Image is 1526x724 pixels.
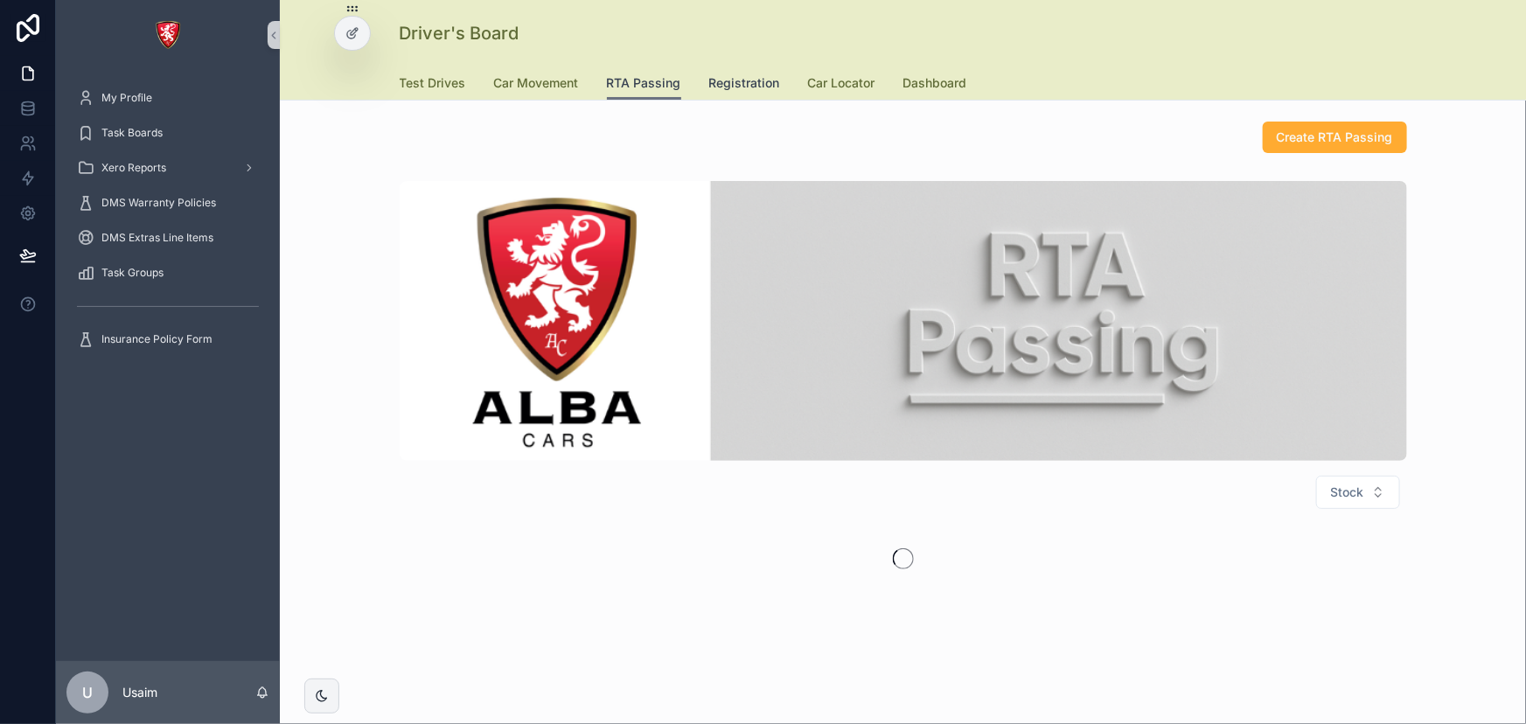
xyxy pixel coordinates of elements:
span: Dashboard [903,74,967,92]
a: My Profile [66,82,269,114]
span: Task Boards [101,126,163,140]
button: Select Button [1316,476,1400,509]
a: Test Drives [400,67,466,102]
a: Dashboard [903,67,967,102]
h1: Driver's Board [400,21,519,45]
span: DMS Extras Line Items [101,231,213,245]
div: scrollable content [56,70,280,378]
a: Task Boards [66,117,269,149]
button: Create RTA Passing [1263,122,1407,153]
p: Usaim [122,684,157,701]
span: Stock [1331,484,1364,501]
span: Insurance Policy Form [101,332,213,346]
span: U [82,682,93,703]
a: Task Groups [66,257,269,289]
span: Car Locator [808,74,875,92]
img: App logo [154,21,182,49]
span: Create RTA Passing [1277,129,1393,146]
a: Insurance Policy Form [66,324,269,355]
span: My Profile [101,91,152,105]
a: Registration [709,67,780,102]
a: Xero Reports [66,152,269,184]
span: Test Drives [400,74,466,92]
a: DMS Warranty Policies [66,187,269,219]
a: Car Movement [494,67,579,102]
span: DMS Warranty Policies [101,196,216,210]
span: Car Movement [494,74,579,92]
a: DMS Extras Line Items [66,222,269,254]
span: RTA Passing [607,74,681,92]
span: Registration [709,74,780,92]
a: Car Locator [808,67,875,102]
a: RTA Passing [607,67,681,101]
span: Xero Reports [101,161,166,175]
span: Task Groups [101,266,164,280]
